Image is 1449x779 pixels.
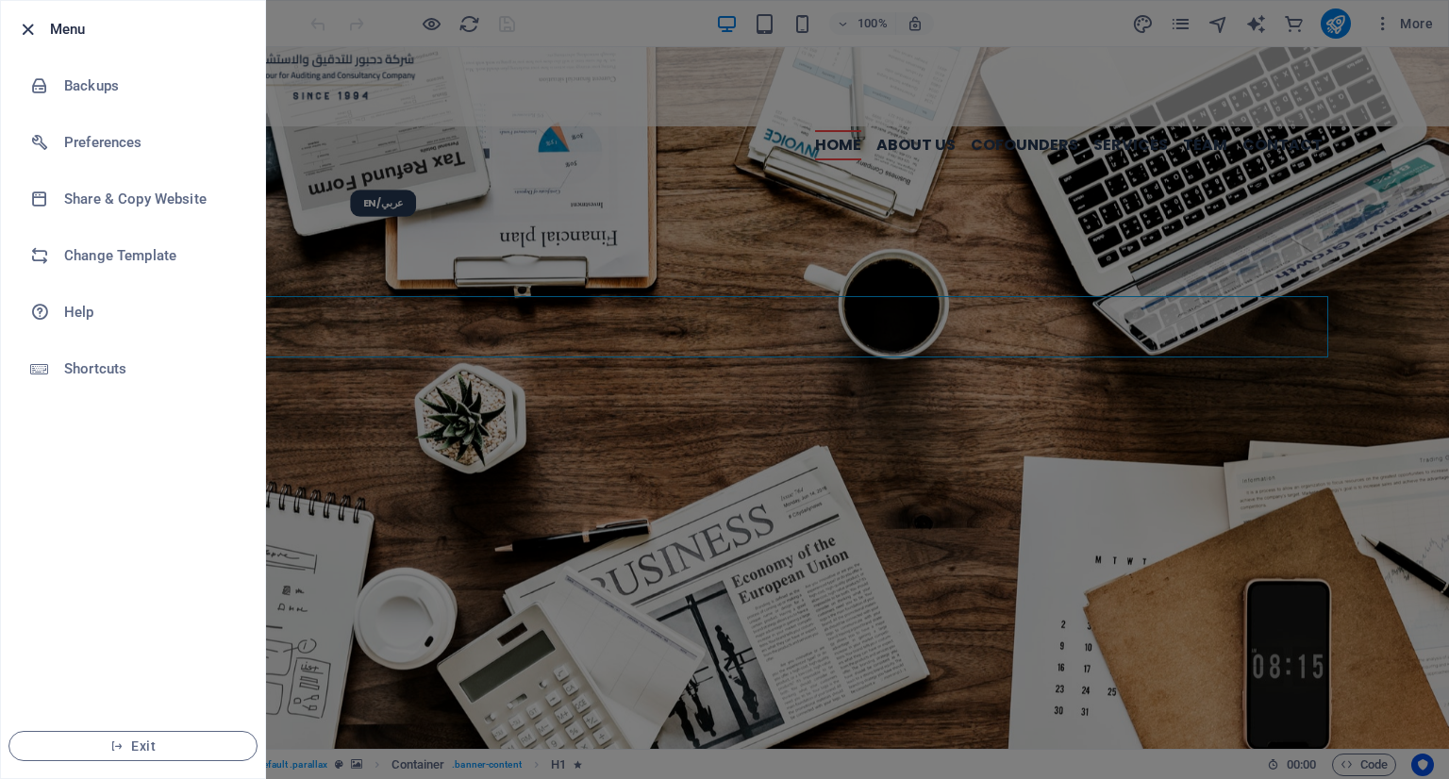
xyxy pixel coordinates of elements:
span: Exit [25,738,241,754]
h6: Change Template [64,244,239,267]
h6: Preferences [64,131,239,154]
button: Exit [8,731,258,761]
a: Help [1,284,265,340]
h6: Backups [64,75,239,97]
h6: Help [64,301,239,323]
h6: Shortcuts [64,357,239,380]
h6: Share & Copy Website [64,188,239,210]
h6: Menu [50,18,250,41]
